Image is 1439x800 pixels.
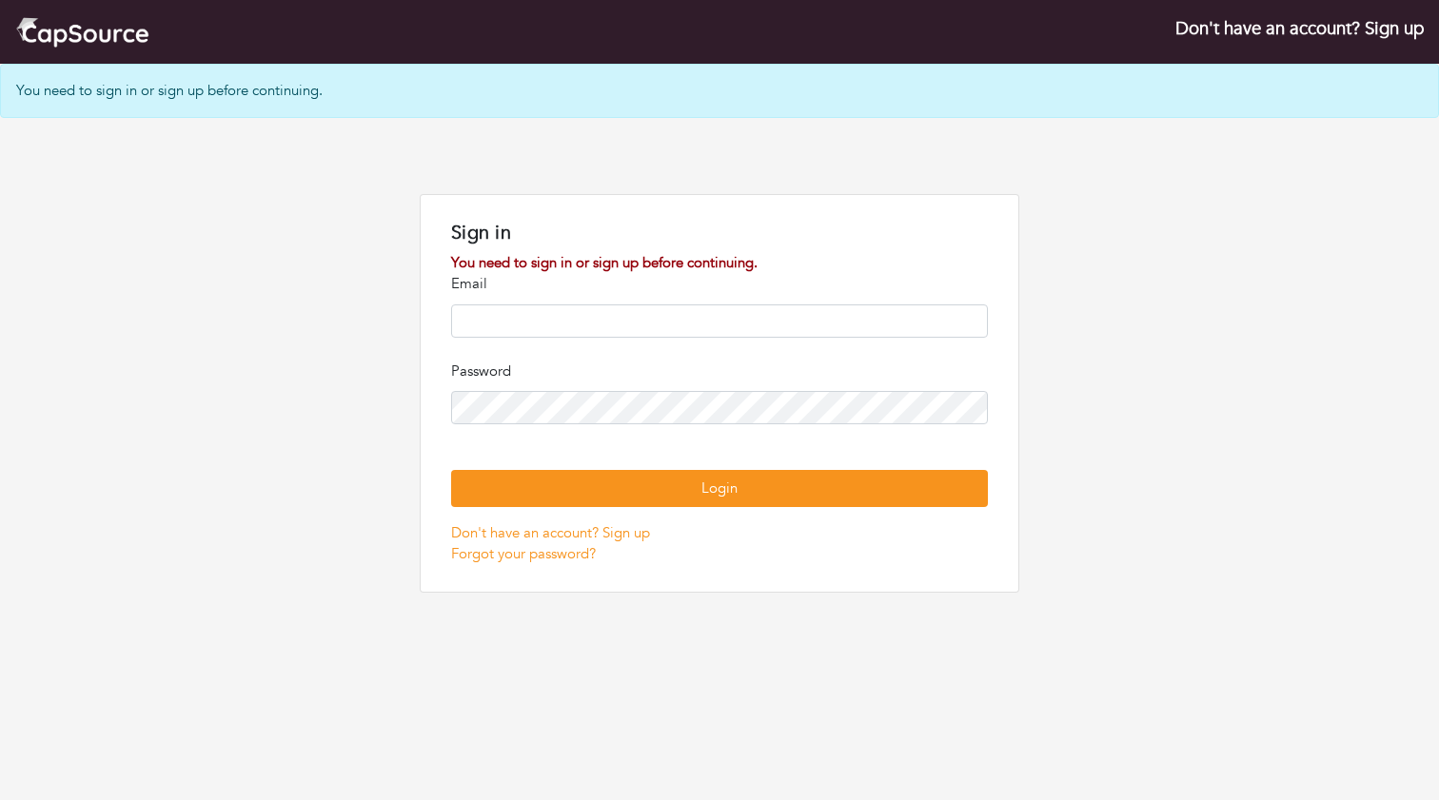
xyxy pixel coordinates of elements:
[451,361,988,382] p: Password
[451,544,596,563] a: Forgot your password?
[451,523,650,542] a: Don't have an account? Sign up
[451,273,988,295] p: Email
[15,15,149,49] img: cap_logo.png
[451,222,988,244] h1: Sign in
[1175,16,1424,41] a: Don't have an account? Sign up
[451,470,988,507] button: Login
[451,252,988,274] div: You need to sign in or sign up before continuing.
